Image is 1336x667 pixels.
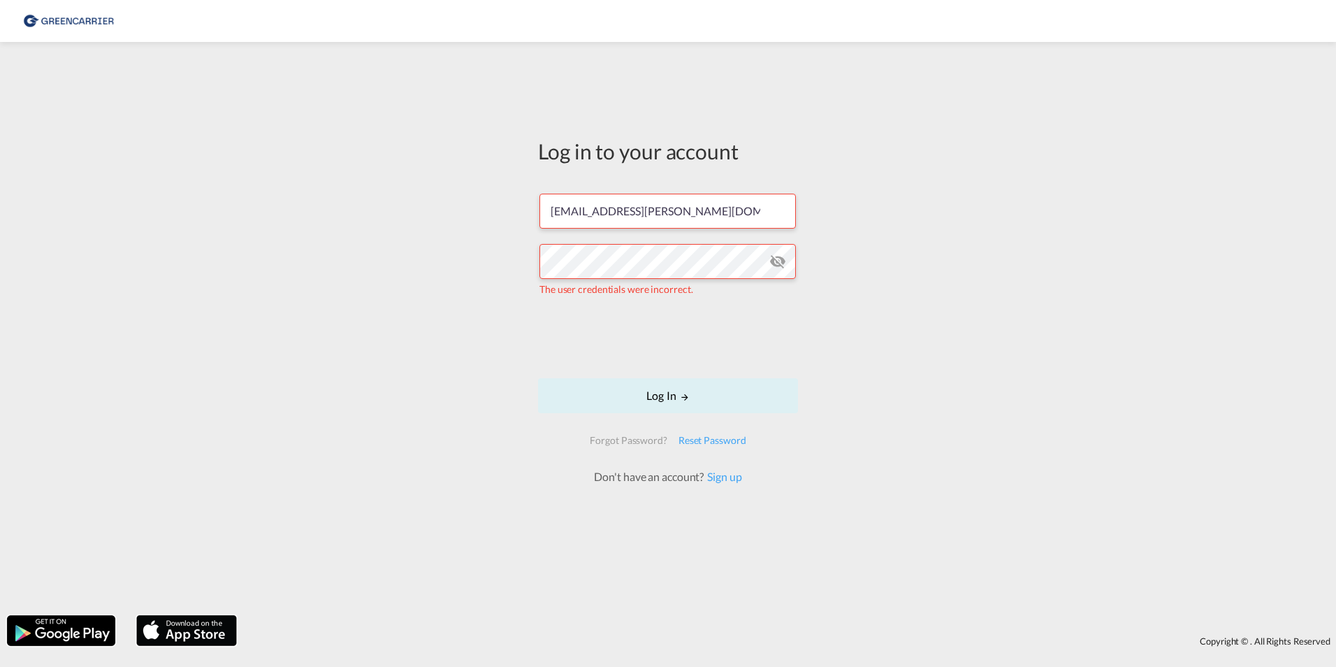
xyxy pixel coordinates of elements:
md-icon: icon-eye-off [769,253,786,270]
input: Enter email/phone number [539,194,796,229]
iframe: reCAPTCHA [562,310,774,364]
img: apple.png [135,614,238,647]
span: The user credentials were incorrect. [539,283,692,295]
div: Forgot Password? [584,428,672,453]
div: Don't have an account? [579,469,757,485]
a: Sign up [704,470,741,483]
button: LOGIN [538,378,798,413]
div: Log in to your account [538,136,798,166]
div: Copyright © . All Rights Reserved [244,629,1336,653]
img: google.png [6,614,117,647]
img: b0b18ec08afe11efb1d4932555f5f09d.png [21,6,115,37]
div: Reset Password [673,428,752,453]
